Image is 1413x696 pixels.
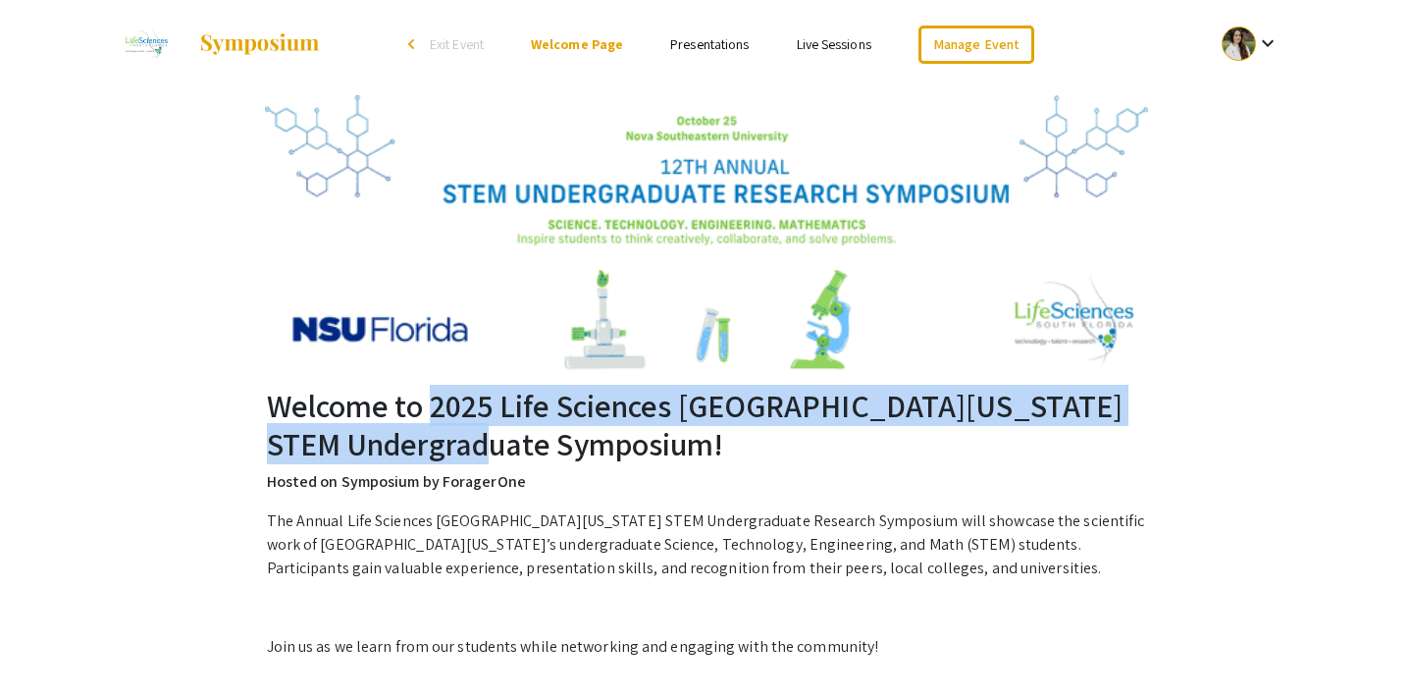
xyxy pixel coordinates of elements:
[1256,31,1280,55] mat-icon: Expand account dropdown
[797,35,871,53] a: Live Sessions
[267,635,1147,659] p: Join us as we learn from our students while networking and engaging with the community!
[267,387,1147,462] h2: Welcome to 2025 Life Sciences [GEOGRAPHIC_DATA][US_STATE] STEM Undergraduate Symposium!
[113,20,179,69] img: 2025 Life Sciences South Florida STEM Undergraduate Symposium
[267,470,1147,494] p: Hosted on Symposium by ForagerOne
[198,32,321,56] img: Symposium by ForagerOne
[1201,22,1300,66] button: Expand account dropdown
[430,35,484,53] span: Exit Event
[15,608,83,681] iframe: Chat
[265,95,1148,371] img: 2025 Life Sciences South Florida STEM Undergraduate Symposium
[113,20,321,69] a: 2025 Life Sciences South Florida STEM Undergraduate Symposium
[670,35,749,53] a: Presentations
[267,509,1147,580] p: The Annual Life Sciences [GEOGRAPHIC_DATA][US_STATE] STEM Undergraduate Research Symposium will s...
[918,26,1034,64] a: Manage Event
[408,38,420,50] div: arrow_back_ios
[531,35,623,53] a: Welcome Page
